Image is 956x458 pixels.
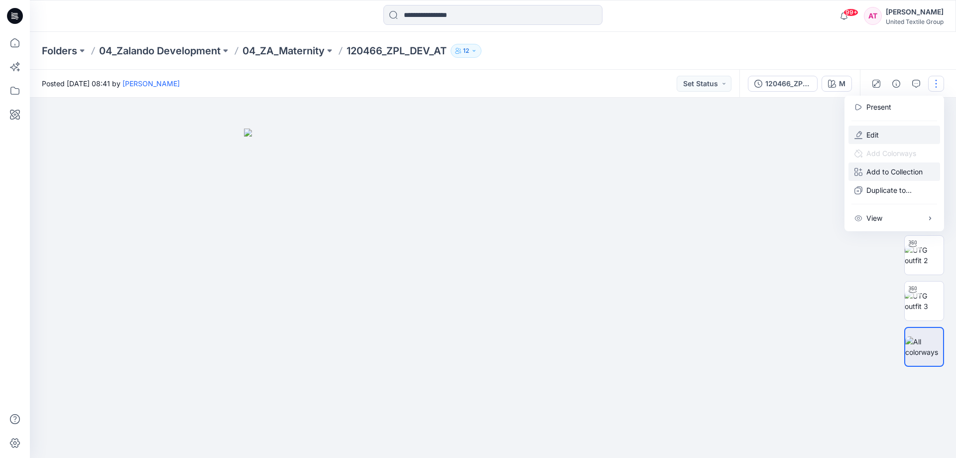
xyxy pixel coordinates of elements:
[905,336,943,357] img: All colorways
[122,79,180,88] a: [PERSON_NAME]
[242,44,325,58] a: 04_ZA_Maternity
[451,44,481,58] button: 12
[765,78,811,89] div: 120466_ZPL_2DEV_AT
[866,166,923,177] p: Add to Collection
[866,213,882,223] p: View
[347,44,447,58] p: 120466_ZPL_DEV_AT
[843,8,858,16] span: 99+
[42,78,180,89] span: Posted [DATE] 08:41 by
[99,44,221,58] a: 04_Zalando Development
[866,102,891,112] a: Present
[839,78,845,89] div: M
[886,6,944,18] div: [PERSON_NAME]
[42,44,77,58] a: Folders
[864,7,882,25] div: AT
[886,18,944,25] div: United Textile Group
[905,245,944,266] img: UTG outfit 2
[866,130,879,140] a: Edit
[463,45,469,56] p: 12
[905,291,944,311] img: UTG outfit 3
[748,76,818,92] button: 120466_ZPL_2DEV_AT
[866,185,912,195] p: Duplicate to...
[888,76,904,92] button: Details
[822,76,852,92] button: M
